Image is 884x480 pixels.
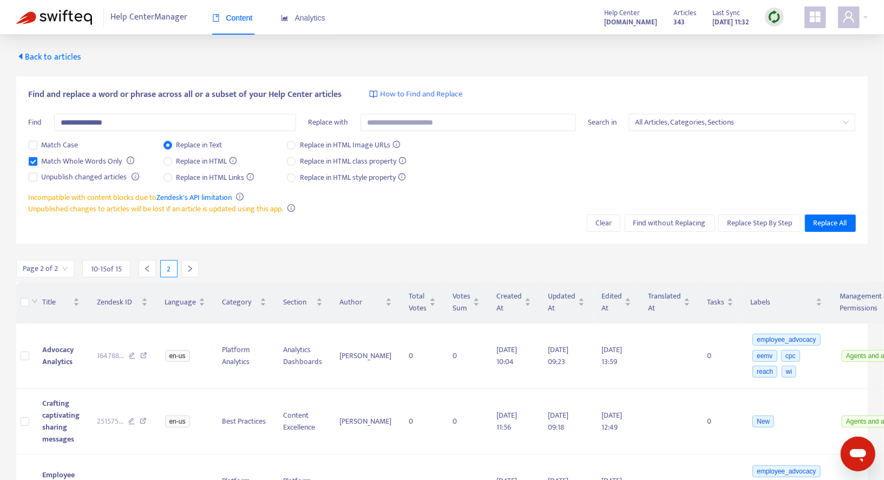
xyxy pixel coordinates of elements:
[172,139,227,151] span: Replace in Text
[752,465,820,477] span: employee_advocacy
[308,116,348,128] span: Replace with
[401,323,444,390] td: 0
[587,215,620,232] button: Clear
[752,334,820,346] span: employee_advocacy
[604,7,640,19] span: Help Center
[548,409,569,433] span: [DATE] 09:18
[37,155,127,167] span: Match Whole Words Only
[752,350,777,362] span: eemv
[132,173,139,180] span: info-circle
[37,171,132,183] span: Unpublish changed articles
[212,14,253,22] span: Content
[540,282,593,323] th: Updated At
[409,290,427,314] span: Total Votes
[636,114,849,131] span: All Articles, Categories, Sections
[29,88,342,101] span: Find and replace a word or phrase across all or a subset of your Help Center articles
[752,416,774,427] span: New
[16,52,25,61] span: caret-left
[16,10,92,25] img: Swifteq
[782,366,796,378] span: wi
[143,265,151,273] span: left
[699,323,742,390] td: 0
[841,437,875,471] iframe: Button to launch messaging window
[42,296,71,308] span: Title
[214,282,275,323] th: Category
[29,191,232,204] span: Incompatible with content blocks due to
[287,204,295,212] span: info-circle
[214,389,275,455] td: Best Practices
[16,50,81,64] span: Back to articles
[727,217,792,229] span: Replace Step By Step
[488,282,540,323] th: Created At
[602,343,623,368] span: [DATE] 13:59
[781,350,800,362] span: cpc
[31,298,38,304] span: down
[37,139,83,151] span: Match Case
[88,282,156,323] th: Zendesk ID
[340,296,383,308] span: Author
[111,7,188,28] span: Help Center Manager
[97,296,139,308] span: Zendesk ID
[742,282,831,323] th: Labels
[602,409,623,433] span: [DATE] 12:49
[236,193,244,200] span: info-circle
[42,397,80,445] span: Crafting captivating sharing messages
[381,88,463,101] span: How to Find and Replace
[331,389,401,455] td: [PERSON_NAME]
[331,323,401,390] td: [PERSON_NAME]
[497,343,518,368] span: [DATE] 10:04
[699,282,742,323] th: Tasks
[296,155,410,167] span: Replace in HTML class property
[34,282,88,323] th: Title
[673,7,696,19] span: Articles
[275,323,331,390] td: Analytics Dashboards
[548,343,569,368] span: [DATE] 09:23
[222,296,258,308] span: Category
[172,155,241,167] span: Replace in HTML
[91,263,122,275] span: 10 - 15 of 15
[633,217,706,229] span: Find without Replacing
[401,282,444,323] th: Total Votes
[649,290,682,314] span: Translated At
[842,10,855,23] span: user
[497,290,522,314] span: Created At
[186,265,194,273] span: right
[548,290,576,314] span: Updated At
[212,14,220,22] span: book
[369,90,378,99] img: image-link
[157,191,232,204] a: Zendesk's API limitation
[712,7,740,19] span: Last Sync
[625,215,715,232] button: Find without Replacing
[712,16,749,28] strong: [DATE] 11:32
[814,217,847,229] span: Replace All
[97,416,123,427] span: 251575 ...
[127,157,134,164] span: info-circle
[602,290,623,314] span: Edited At
[275,282,331,323] th: Section
[751,296,814,308] span: Labels
[160,260,178,277] div: 2
[401,389,444,455] td: 0
[604,16,657,28] a: [DOMAIN_NAME]
[369,88,463,101] a: How to Find and Replace
[768,10,781,24] img: sync.dc5367851b00ba804db3.png
[214,323,275,390] td: Platform Analytics
[595,217,612,229] span: Clear
[593,282,640,323] th: Edited At
[718,215,801,232] button: Replace Step By Step
[699,389,742,455] td: 0
[588,116,617,128] span: Search in
[444,323,488,390] td: 0
[640,282,699,323] th: Translated At
[673,16,685,28] strong: 343
[752,366,777,378] span: reach
[809,10,822,23] span: appstore
[444,282,488,323] th: Votes Sum
[275,389,331,455] td: Content Excellence
[281,14,325,22] span: Analytics
[156,282,214,323] th: Language
[331,282,401,323] th: Author
[453,290,471,314] span: Votes Sum
[296,139,404,151] span: Replace in HTML Image URLs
